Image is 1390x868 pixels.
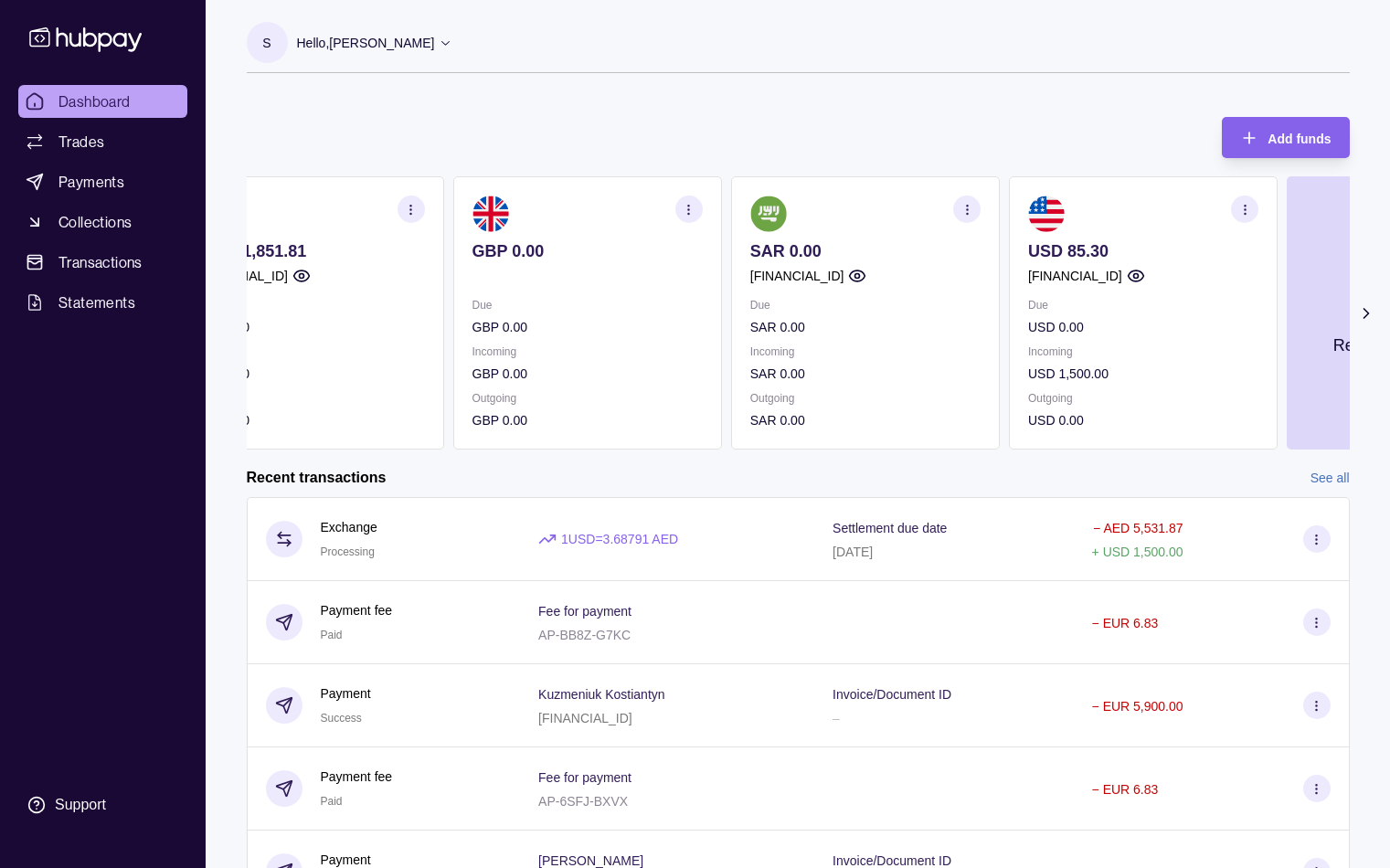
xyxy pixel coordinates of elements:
[1028,295,1258,315] p: Due
[18,206,187,238] a: Collections
[472,388,702,408] p: Outgoing
[472,196,508,232] img: gb
[1028,364,1258,384] p: USD 1,500.00
[538,711,632,725] p: [FINANCIAL_ID]
[58,291,135,313] span: Statements
[833,687,951,702] p: Invoice/Document ID
[18,786,187,824] a: Support
[1310,468,1350,488] a: See all
[321,683,371,704] p: Payment
[1028,266,1122,286] p: [FINANCIAL_ID]
[58,171,124,193] span: Payments
[321,629,343,641] span: Paid
[749,317,980,337] p: SAR 0.00
[18,165,187,198] a: Payments
[321,767,393,787] p: Payment fee
[194,410,424,430] p: EUR 0.00
[749,266,844,286] p: [FINANCIAL_ID]
[194,241,424,261] p: EUR 71,851.81
[194,364,424,384] p: EUR 0.00
[18,286,187,319] a: Statements
[749,241,980,261] p: SAR 0.00
[1092,616,1159,630] p: − EUR 6.83
[194,317,424,337] p: EUR 0.00
[538,770,631,785] p: Fee for payment
[18,246,187,279] a: Transactions
[1028,241,1258,261] p: USD 85.30
[1268,132,1331,146] span: Add funds
[472,241,702,261] p: GBP 0.00
[833,545,873,559] p: [DATE]
[833,521,947,535] p: Settlement due date
[194,266,288,286] p: [FINANCIAL_ID]
[561,529,678,549] p: 1 USD = 3.68791 AED
[1222,117,1349,158] button: Add funds
[472,410,702,430] p: GBP 0.00
[58,211,132,233] span: Collections
[58,251,143,273] span: Transactions
[1028,317,1258,337] p: USD 0.00
[297,33,435,53] p: Hello, [PERSON_NAME]
[1028,410,1258,430] p: USD 0.00
[55,795,106,815] div: Support
[58,131,104,153] span: Trades
[321,517,377,537] p: Exchange
[472,342,702,362] p: Incoming
[749,342,980,362] p: Incoming
[18,125,187,158] a: Trades
[749,364,980,384] p: SAR 0.00
[538,604,631,619] p: Fee for payment
[1092,782,1159,797] p: − EUR 6.83
[1093,521,1183,535] p: − AED 5,531.87
[538,853,643,868] p: [PERSON_NAME]
[538,687,665,702] p: Kuzmeniuk Kostiantyn
[321,712,362,725] span: Success
[58,90,131,112] span: Dashboard
[194,295,424,315] p: Due
[1028,388,1258,408] p: Outgoing
[1092,699,1183,714] p: − EUR 5,900.00
[321,600,393,620] p: Payment fee
[472,317,702,337] p: GBP 0.00
[472,295,702,315] p: Due
[194,342,424,362] p: Incoming
[749,410,980,430] p: SAR 0.00
[749,295,980,315] p: Due
[1028,342,1258,362] p: Incoming
[833,711,840,725] p: –
[749,388,980,408] p: Outgoing
[194,388,424,408] p: Outgoing
[538,794,628,809] p: AP-6SFJ-BXVX
[833,853,951,868] p: Invoice/Document ID
[321,795,343,808] span: Paid
[262,33,271,53] p: S
[247,468,387,488] h2: Recent transactions
[749,196,786,232] img: sa
[538,628,631,642] p: AP-BB8Z-G7KC
[1092,545,1183,559] p: + USD 1,500.00
[1028,196,1065,232] img: us
[321,545,375,558] span: Processing
[18,85,187,118] a: Dashboard
[472,364,702,384] p: GBP 0.00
